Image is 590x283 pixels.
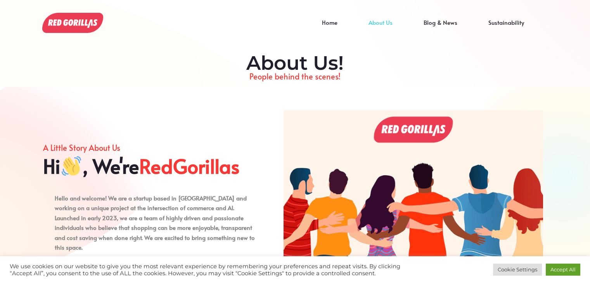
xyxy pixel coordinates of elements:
[493,264,542,276] a: Cookie Settings
[284,110,543,283] img: About Us!
[546,264,580,276] a: Accept All
[10,263,409,277] div: We use cookies on our website to give you the most relevant experience by remembering your prefer...
[353,22,408,34] a: About Us
[47,70,543,83] p: People behind the scenes!
[62,156,81,176] img: 👋
[473,22,540,34] a: Sustainability
[43,141,261,154] p: A Little Story About Us
[55,194,252,242] strong: Hello and welcome! We are a startup based in [GEOGRAPHIC_DATA] and working on a unique project at...
[408,22,473,34] a: Blog & News
[47,52,543,75] h2: About Us!
[43,154,261,178] h2: Hi , We're
[55,233,255,252] strong: . We are excited to bring something new to this space.
[42,13,103,33] img: About Us!
[139,154,240,178] span: RedGorillas
[306,22,353,34] a: Home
